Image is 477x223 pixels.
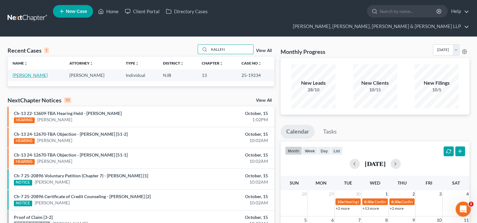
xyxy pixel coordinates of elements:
[374,199,446,204] span: Confirmation hearing for [PERSON_NAME]
[336,206,350,211] a: +2 more
[364,199,374,204] span: 8:30a
[256,49,272,53] a: View All
[370,180,380,186] span: Wed
[391,199,401,204] span: 8:30a
[353,87,397,93] div: 10/15
[363,206,379,211] a: +13 more
[344,199,393,204] span: Hearing for [PERSON_NAME]
[209,45,253,54] input: Search by name...
[163,6,211,17] a: Directory Cases
[188,179,268,185] div: 10:02AM
[37,117,72,123] a: [PERSON_NAME]
[188,200,268,206] div: 10:02AM
[135,62,139,66] i: unfold_more
[14,201,32,206] div: NOTICE
[301,190,307,198] span: 28
[14,138,35,144] div: HEARING
[64,69,121,81] td: [PERSON_NAME]
[466,190,469,198] span: 4
[285,146,302,155] button: month
[8,96,71,104] div: NextChapter Notices
[337,199,344,204] span: 10a
[64,97,71,103] div: 10
[14,180,32,186] div: NOTICE
[66,9,87,14] span: New Case
[281,48,325,55] h3: Monthly Progress
[317,125,342,139] a: Tasks
[14,111,122,116] a: Ch-13 22-13609-TBA Hearing Held - [PERSON_NAME]
[241,61,262,66] a: Case Nounfold_more
[302,146,318,155] button: week
[95,6,122,17] a: Home
[415,79,459,87] div: New Filings
[328,190,334,198] span: 29
[411,190,415,198] span: 2
[401,199,473,204] span: Confirmation hearing for [PERSON_NAME]
[219,62,223,66] i: unfold_more
[256,98,272,103] a: View All
[385,190,388,198] span: 1
[37,137,72,144] a: [PERSON_NAME]
[316,180,327,186] span: Mon
[35,200,70,206] a: [PERSON_NAME]
[180,62,184,66] i: unfold_more
[318,146,331,155] button: day
[390,206,404,211] a: +2 more
[188,193,268,200] div: October, 15
[13,61,28,66] a: Nameunfold_more
[121,69,158,81] td: Individual
[14,152,128,157] a: Ch-13 24-12670-TBA Objection - [PERSON_NAME] [51-1]
[448,6,469,17] a: Help
[188,131,268,137] div: October, 15
[188,152,268,158] div: October, 15
[37,158,72,164] a: [PERSON_NAME]
[456,202,471,217] iframe: Intercom live chat
[355,190,361,198] span: 30
[24,62,28,66] i: unfold_more
[258,62,262,66] i: unfold_more
[90,62,93,66] i: unfold_more
[188,173,268,179] div: October, 15
[380,5,437,17] input: Search by name...
[14,194,151,199] a: Ch-7 25-20896 Certificate of Credit Counseling - [PERSON_NAME] [2]
[344,180,352,186] span: Tue
[202,61,223,66] a: Chapterunfold_more
[14,159,35,165] div: HEARING
[188,137,268,144] div: 10:02AM
[468,202,474,207] span: 1
[439,190,442,198] span: 3
[188,158,268,164] div: 10:02AM
[415,87,459,93] div: 10/5
[126,61,139,66] a: Typeunfold_more
[8,47,49,54] div: Recent Cases
[14,117,35,123] div: HEARING
[426,180,432,186] span: Fri
[14,131,128,137] a: Ch-13 24-12670-TBA Objection - [PERSON_NAME] [51-2]
[69,61,93,66] a: Attorneyunfold_more
[122,6,163,17] a: Client Portal
[14,173,148,178] a: Ch-7 25-20896 Voluntary Petition (Chapter 7) - [PERSON_NAME] [1]
[236,69,275,81] td: 25-19234
[163,61,184,66] a: Districtunfold_more
[14,214,53,220] a: Proof of Claim [3-2]
[452,180,460,186] span: Sat
[13,72,48,78] a: [PERSON_NAME]
[188,110,268,117] div: October, 15
[35,179,70,185] a: [PERSON_NAME]
[291,79,335,87] div: New Leads
[398,180,407,186] span: Thu
[188,214,268,220] div: October, 15
[197,69,236,81] td: 13
[158,69,197,81] td: NJB
[291,87,335,93] div: 28/10
[281,125,315,139] a: Calendar
[44,48,49,53] div: 1
[188,117,268,123] div: 1:02PM
[365,160,386,167] h2: [DATE]
[290,21,469,32] a: [PERSON_NAME], [PERSON_NAME], [PERSON_NAME] & [PERSON_NAME] LLP
[290,180,299,186] span: Sun
[353,79,397,87] div: New Clients
[331,146,343,155] button: list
